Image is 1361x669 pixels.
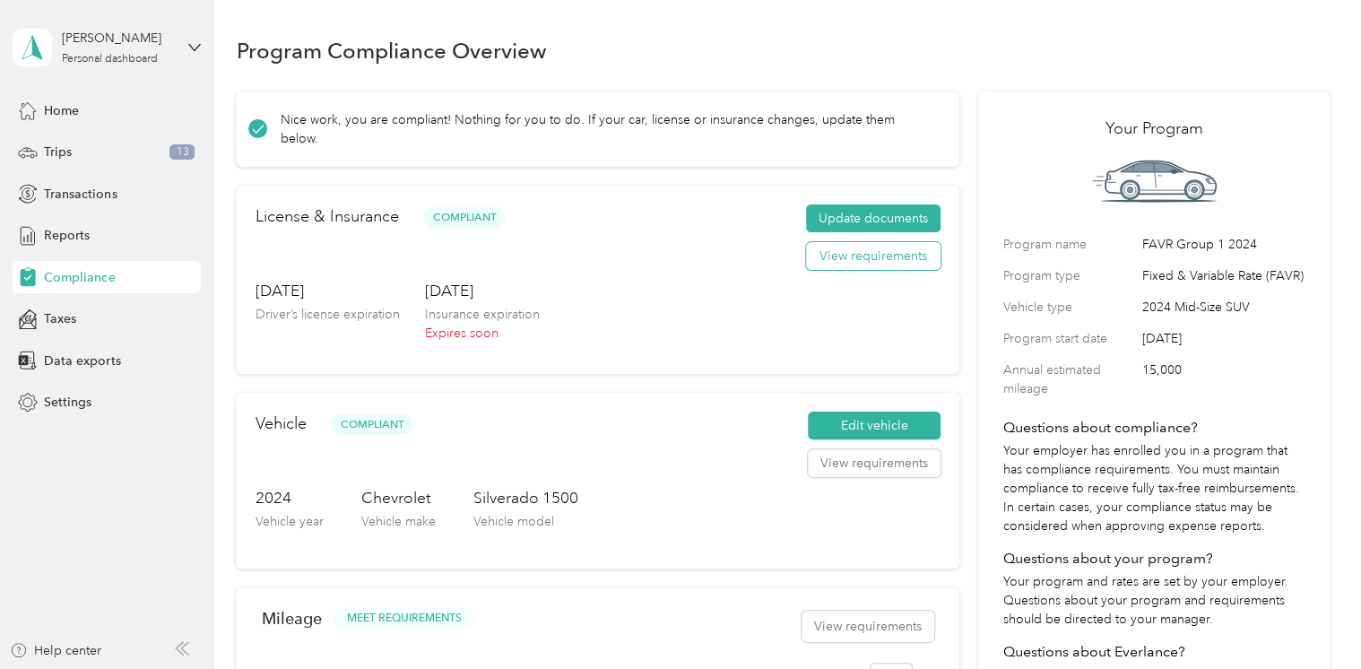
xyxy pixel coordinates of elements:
[1003,572,1305,629] p: Your program and rates are set by your employer. Questions about your program and requirements sh...
[1003,298,1136,317] label: Vehicle type
[1003,329,1136,348] label: Program start date
[255,305,399,324] p: Driver’s license expiration
[261,609,321,628] h2: Mileage
[236,41,546,60] h1: Program Compliance Overview
[255,280,399,302] h3: [DATE]
[424,324,539,343] p: Expires soon
[331,414,413,435] span: Compliant
[1003,417,1305,439] h4: Questions about compliance?
[62,29,174,48] div: [PERSON_NAME]
[1142,266,1305,285] span: Fixed & Variable Rate (FAVR)
[808,449,941,478] button: View requirements
[1003,548,1305,569] h4: Questions about your program?
[255,204,398,229] h2: License & Insurance
[1142,235,1305,254] span: FAVR Group 1 2024
[1003,117,1305,141] h2: Your Program
[1003,641,1305,663] h4: Questions about Everlance?
[44,185,117,204] span: Transactions
[423,207,506,228] span: Compliant
[360,487,435,509] h3: Chevrolet
[802,611,934,642] button: View requirements
[1003,235,1136,254] label: Program name
[472,512,577,531] p: Vehicle model
[472,487,577,509] h3: Silverado 1500
[44,143,72,161] span: Trips
[255,412,306,436] h2: Vehicle
[1003,266,1136,285] label: Program type
[44,268,115,287] span: Compliance
[1142,361,1305,398] span: 15,000
[1142,298,1305,317] span: 2024 Mid-Size SUV
[424,305,539,324] p: Insurance expiration
[346,611,461,627] span: MEET REQUIREMENTS
[424,280,539,302] h3: [DATE]
[44,226,90,245] span: Reports
[806,242,941,271] button: View requirements
[360,512,435,531] p: Vehicle make
[44,101,79,120] span: Home
[1142,329,1305,348] span: [DATE]
[44,352,120,370] span: Data exports
[255,487,323,509] h3: 2024
[44,309,76,328] span: Taxes
[280,110,933,148] p: Nice work, you are compliant! Nothing for you to do. If your car, license or insurance changes, u...
[62,54,158,65] div: Personal dashboard
[1003,441,1305,535] p: Your employer has enrolled you in a program that has compliance requirements. You must maintain c...
[1003,361,1136,398] label: Annual estimated mileage
[10,641,101,660] button: Help center
[255,512,323,531] p: Vehicle year
[334,607,473,630] button: MEET REQUIREMENTS
[806,204,941,233] button: Update documents
[808,412,941,440] button: Edit vehicle
[44,393,91,412] span: Settings
[169,144,195,161] span: 13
